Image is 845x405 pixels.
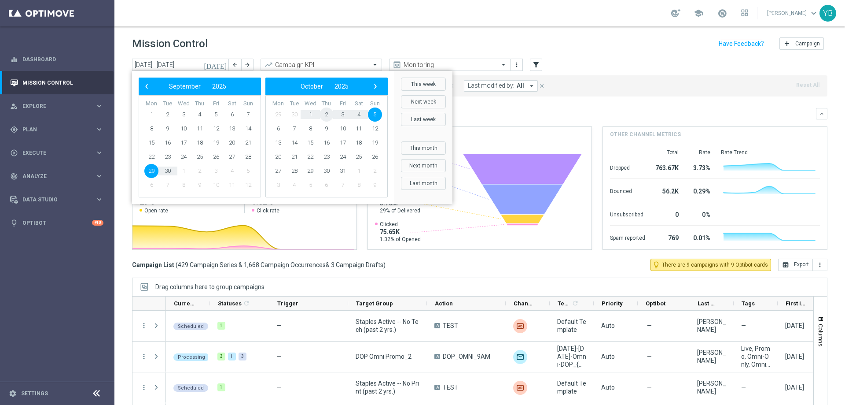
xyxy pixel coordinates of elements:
[243,300,250,307] i: refresh
[319,100,335,108] th: weekday
[689,230,710,244] div: 0.01%
[10,149,104,156] button: play_circle_outline Execute keyboard_arrow_right
[331,261,383,269] span: 3 Campaign Drafts
[144,207,168,214] span: Open rate
[22,150,95,156] span: Execute
[435,300,453,307] span: Action
[163,81,206,92] button: September
[241,150,255,164] span: 28
[528,82,536,90] i: arrow_drop_down
[10,149,18,157] i: play_circle_outline
[513,350,527,364] img: Optimail
[370,81,381,92] button: ›
[95,102,103,110] i: keyboard_arrow_right
[241,164,255,178] span: 5
[10,79,104,86] div: Mission Control
[778,259,813,271] button: open_in_browser Export
[434,385,440,390] span: A
[778,261,827,268] multiple-options-button: Export to CSV
[557,379,586,395] span: Default Template
[10,48,103,71] div: Dashboard
[689,183,710,197] div: 0.29%
[144,164,158,178] span: 29
[380,236,421,243] span: 1.32% of Opened
[261,59,382,71] ng-select: Campaign KPI
[512,59,521,70] button: more_vert
[193,178,207,192] span: 9
[401,177,446,190] button: Last month
[334,100,351,108] th: weekday
[610,230,645,244] div: Spam reported
[380,207,420,214] span: 29% of Delivered
[610,130,681,138] h4: Other channel metrics
[572,300,579,307] i: refresh
[241,59,253,71] button: arrow_forward
[401,113,446,126] button: Last week
[10,173,104,180] div: track_changes Analyze keyboard_arrow_right
[257,207,279,214] span: Click rate
[336,108,350,122] span: 3
[320,108,334,122] span: 2
[336,122,350,136] span: 10
[783,40,790,47] i: add
[656,183,679,197] div: 56.2K
[209,136,223,150] span: 19
[10,172,18,180] i: track_changes
[785,353,804,360] div: 29 Sep 2025, Monday
[209,150,223,164] span: 26
[287,108,301,122] span: 30
[140,353,148,360] button: more_vert
[10,103,104,110] div: person_search Explore keyboard_arrow_right
[225,164,239,178] span: 4
[95,149,103,157] i: keyboard_arrow_right
[741,345,770,368] span: Live, Promo, Omni-Only, Omni-Retail, Omni-Dotcom, owner-dotcom-promo, Omni, DOP, omni
[144,150,158,164] span: 22
[161,178,175,192] span: 7
[10,211,103,234] div: Optibot
[202,59,229,72] button: [DATE]
[161,164,175,178] span: 30
[336,178,350,192] span: 7
[155,283,265,290] span: Drag columns here to group campaigns
[209,108,223,122] span: 5
[719,41,764,47] input: Have Feedback?
[795,41,820,47] span: Campaign
[10,71,103,94] div: Mission Control
[539,83,545,89] i: close
[239,353,246,360] div: 3
[352,150,366,164] span: 25
[816,108,827,119] button: keyboard_arrow_down
[610,183,645,197] div: Bounced
[22,174,95,179] span: Analyze
[557,318,586,334] span: Default Template
[698,300,719,307] span: Last Modified By
[95,195,103,204] i: keyboard_arrow_right
[218,300,242,307] span: Statuses
[193,164,207,178] span: 2
[352,136,366,150] span: 18
[225,108,239,122] span: 6
[141,81,152,92] button: ‹
[10,196,104,203] div: Data Studio keyboard_arrow_right
[356,379,419,395] span: Staples Active -- No Print (past 2 yrs.)
[271,136,285,150] span: 13
[656,230,679,244] div: 769
[646,300,665,307] span: Optibot
[241,136,255,150] span: 21
[513,319,527,333] img: Liveramp
[209,164,223,178] span: 3
[610,160,645,174] div: Dropped
[650,259,771,271] button: lightbulb_outline There are 9 campaigns with 9 Optibot cards
[352,108,366,122] span: 4
[287,164,301,178] span: 28
[334,83,349,90] span: 2025
[241,122,255,136] span: 14
[161,150,175,164] span: 23
[819,5,836,22] div: YB
[225,136,239,150] span: 20
[468,82,514,89] span: Last modified by:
